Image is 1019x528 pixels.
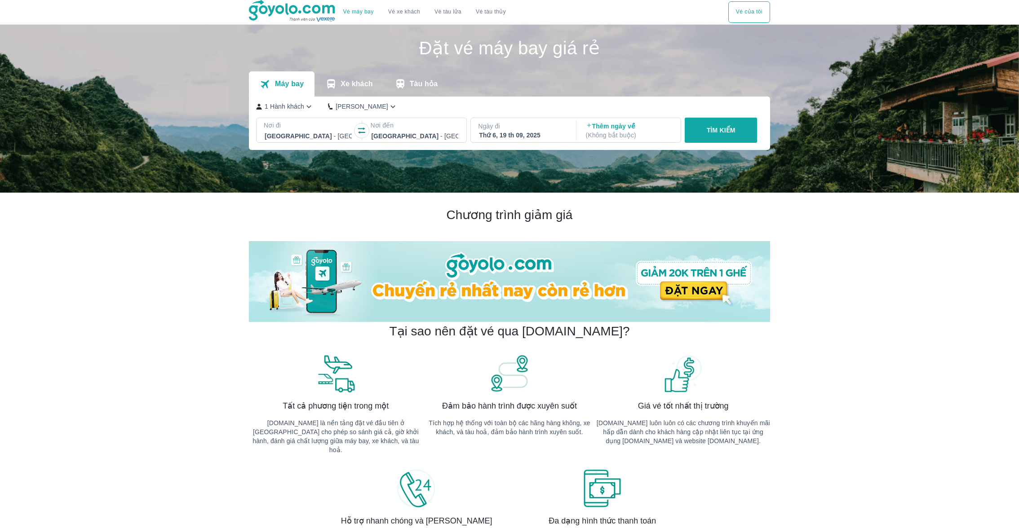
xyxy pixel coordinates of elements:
div: choose transportation mode [336,1,513,23]
button: 1 Hành khách [256,102,314,111]
img: banner [396,469,437,508]
p: Thêm ngày về [586,122,673,140]
span: Đa dạng hình thức thanh toán [549,515,656,526]
button: Vé của tôi [728,1,770,23]
span: Tất cả phương tiện trong một [283,400,389,411]
h2: Tại sao nên đặt vé qua [DOMAIN_NAME]? [389,323,629,339]
p: Máy bay [275,79,304,88]
p: Ngày đi [478,122,567,131]
p: Nơi đi [264,121,353,130]
p: 1 Hành khách [265,102,304,111]
div: choose transportation mode [728,1,770,23]
span: Đảm bảo hành trình được xuyên suốt [442,400,577,411]
h1: Đặt vé máy bay giá rẻ [249,39,770,57]
div: Thứ 6, 19 th 09, 2025 [479,131,566,140]
p: [DOMAIN_NAME] là nền tảng đặt vé đầu tiên ở [GEOGRAPHIC_DATA] cho phép so sánh giá cả, giờ khởi h... [249,418,423,454]
button: Vé tàu thủy [469,1,513,23]
button: [PERSON_NAME] [328,102,398,111]
p: Xe khách [341,79,372,88]
a: Vé máy bay [343,9,374,15]
a: Vé xe khách [388,9,420,15]
h2: Chương trình giảm giá [249,207,770,223]
p: Tàu hỏa [410,79,438,88]
div: transportation tabs [249,71,448,97]
span: Giá vé tốt nhất thị trường [638,400,729,411]
img: banner-home [249,241,770,322]
img: banner [582,469,623,508]
img: banner [489,354,530,393]
p: [PERSON_NAME] [336,102,388,111]
p: TÌM KIẾM [707,126,735,135]
img: banner [663,354,704,393]
p: ( Không bắt buộc ) [586,131,673,140]
p: Tích hợp hệ thống với toàn bộ các hãng hàng không, xe khách, và tàu hoả, đảm bảo hành trình xuyên... [423,418,597,436]
p: Nơi đến [370,121,459,130]
button: TÌM KIẾM [685,118,757,143]
img: banner [315,354,356,393]
a: Vé tàu lửa [427,1,469,23]
p: [DOMAIN_NAME] luôn luôn có các chương trình khuyến mãi hấp dẫn dành cho khách hàng cập nhật liên ... [596,418,770,445]
span: Hỗ trợ nhanh chóng và [PERSON_NAME] [341,515,492,526]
